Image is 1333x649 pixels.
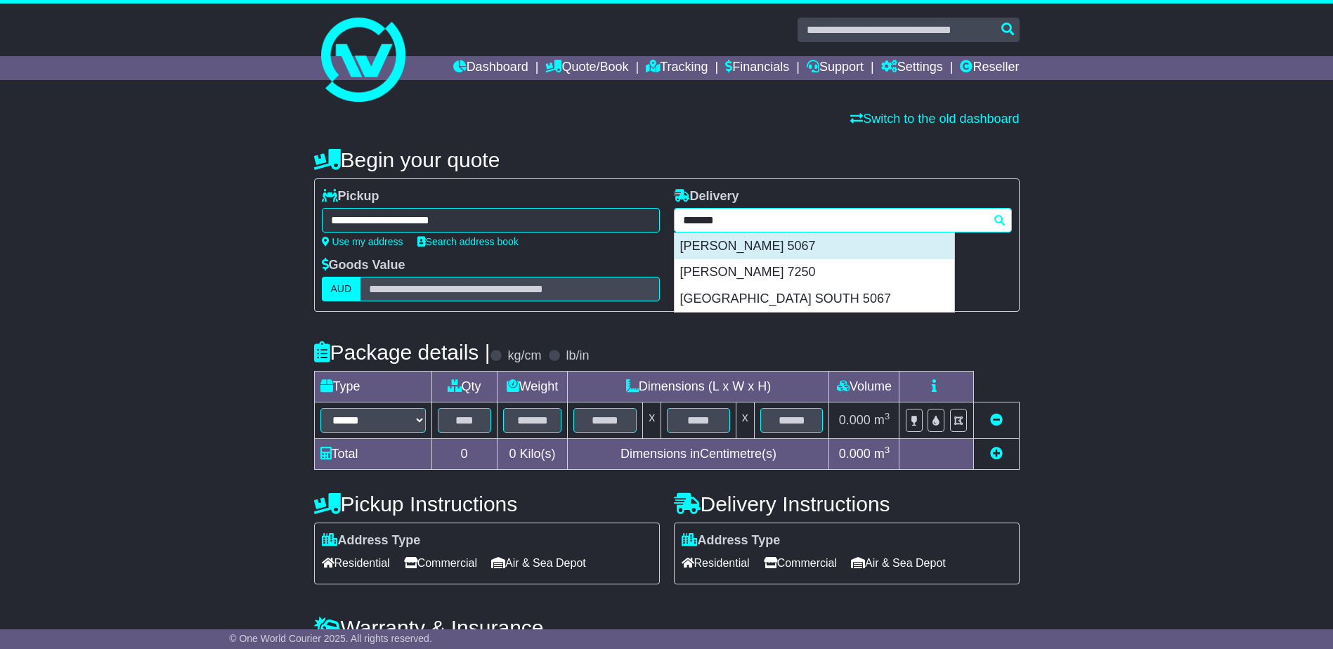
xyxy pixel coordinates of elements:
a: Add new item [990,447,1003,461]
a: Reseller [960,56,1019,80]
h4: Warranty & Insurance [314,616,1020,639]
a: Switch to the old dashboard [850,112,1019,126]
td: Kilo(s) [497,439,568,470]
div: [PERSON_NAME] 5067 [675,233,954,260]
sup: 3 [885,445,890,455]
a: Settings [881,56,943,80]
a: Financials [725,56,789,80]
span: 0 [509,447,516,461]
label: Address Type [682,533,781,549]
span: Residential [322,552,390,574]
td: x [736,402,754,439]
sup: 3 [885,411,890,421]
td: Qty [431,372,497,402]
a: Search address book [417,236,519,247]
h4: Begin your quote [314,148,1020,171]
label: kg/cm [507,348,541,364]
span: m [874,413,890,427]
span: Residential [682,552,750,574]
a: Dashboard [453,56,528,80]
span: m [874,447,890,461]
td: Type [314,372,431,402]
span: Commercial [764,552,837,574]
td: x [643,402,661,439]
span: Air & Sea Depot [491,552,586,574]
a: Use my address [322,236,403,247]
span: 0.000 [839,447,871,461]
span: Commercial [404,552,477,574]
div: [PERSON_NAME] 7250 [675,259,954,286]
td: Volume [829,372,899,402]
h4: Delivery Instructions [674,492,1020,516]
label: Pickup [322,189,379,204]
span: © One World Courier 2025. All rights reserved. [229,633,432,644]
label: Delivery [674,189,739,204]
span: Air & Sea Depot [851,552,946,574]
a: Support [807,56,864,80]
label: Address Type [322,533,421,549]
td: Weight [497,372,568,402]
a: Quote/Book [545,56,628,80]
typeahead: Please provide city [674,208,1012,232]
span: 0.000 [839,413,871,427]
a: Tracking [646,56,708,80]
h4: Package details | [314,341,490,364]
label: lb/in [566,348,589,364]
td: Dimensions in Centimetre(s) [568,439,829,470]
label: AUD [322,277,361,301]
td: 0 [431,439,497,470]
h4: Pickup Instructions [314,492,660,516]
a: Remove this item [990,413,1003,427]
div: [GEOGRAPHIC_DATA] SOUTH 5067 [675,286,954,313]
label: Goods Value [322,258,405,273]
td: Dimensions (L x W x H) [568,372,829,402]
td: Total [314,439,431,470]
